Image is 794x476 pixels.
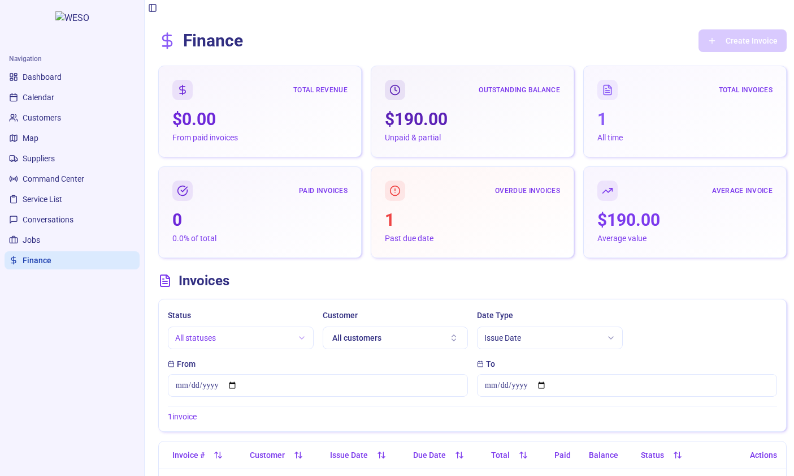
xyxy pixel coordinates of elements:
p: Overdue Invoices [495,186,560,195]
h2: Invoices [179,272,229,290]
div: $0.00 [172,109,348,130]
p: Average value [597,233,773,244]
p: From paid invoices [172,132,348,143]
span: Jobs [23,234,40,246]
label: Status [168,311,191,320]
span: Command Center [23,173,84,185]
button: Invoice # [168,446,227,464]
a: Customers [5,109,140,127]
button: Create Invoice [698,29,787,52]
span: Customers [23,112,61,123]
span: Calendar [23,92,54,103]
div: 1 [385,210,560,230]
label: From [168,358,468,370]
a: Map [5,129,140,147]
span: Finance [23,255,51,266]
label: Date Type [477,311,513,320]
label: To [477,358,777,370]
span: Conversations [23,214,73,225]
a: Service List [5,190,140,208]
button: Status [636,446,687,464]
span: Suppliers [23,153,55,164]
th: Balance [580,441,627,469]
div: 0 [172,210,348,230]
span: 1 invoice [168,411,197,422]
a: Conversations [5,211,140,229]
p: Average Invoice [712,186,773,195]
button: All customers [323,327,468,349]
div: Navigation [5,50,140,68]
p: Total Invoices [719,85,773,95]
p: Unpaid & partial [385,132,560,143]
p: Paid Invoices [299,186,348,195]
button: Issue Date [326,446,391,464]
p: Past due date [385,233,560,244]
a: Suppliers [5,149,140,168]
a: Jobs [5,231,140,249]
div: $190.00 [385,109,560,130]
h1: Finance [183,31,243,51]
span: Service List [23,194,62,205]
label: Customer [323,311,358,320]
th: Actions [696,441,786,469]
p: 0.0% of total [172,233,348,244]
a: Command Center [5,170,140,188]
a: Calendar [5,88,140,106]
a: Dashboard [5,68,140,86]
button: Total [487,446,532,464]
span: Map [23,132,38,144]
p: Outstanding Balance [479,85,560,95]
button: Customer [245,446,307,464]
img: WESO [55,11,89,34]
span: Dashboard [23,71,62,83]
p: Total Revenue [293,85,348,95]
th: Paid [541,441,580,469]
div: $190.00 [597,210,773,230]
a: Finance [5,251,140,269]
p: All time [597,132,773,143]
div: 1 [597,109,773,130]
button: Due Date [409,446,468,464]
